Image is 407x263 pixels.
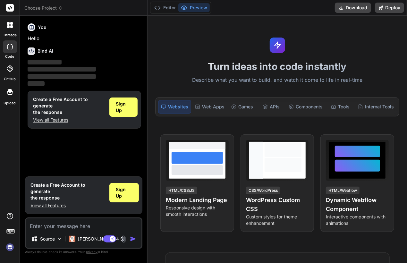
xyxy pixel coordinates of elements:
p: View all Features [33,117,104,123]
p: Responsive design with smooth interactions [166,205,229,217]
img: signin [4,242,15,253]
h1: Create a Free Account to generate the response [30,182,104,201]
span: privacy [86,250,98,254]
p: Hello [28,35,141,42]
p: [PERSON_NAME] 4 S.. [78,236,126,242]
div: Websites [158,100,191,114]
img: icon [130,236,136,242]
span: ‌ [28,67,96,72]
button: Download [335,3,371,13]
p: Source [40,236,55,242]
label: Upload [4,100,16,106]
span: ‌ [28,74,96,79]
img: attachment [120,235,127,243]
button: Preview [178,3,210,12]
h1: Create a Free Account to generate the response [33,96,104,115]
h4: Dynamic Webflow Component [326,196,389,214]
h4: Modern Landing Page [166,196,229,205]
h4: WordPress Custom CSS [246,196,309,214]
p: Custom styles for theme enhancement [246,214,309,226]
button: Deploy [375,3,404,13]
div: Internal Tools [355,100,396,114]
h6: You [38,24,47,30]
div: Games [228,100,256,114]
div: Web Apps [192,100,227,114]
p: View all Features [30,202,104,209]
div: Tools [326,100,354,114]
label: threads [3,32,17,38]
span: ‌ [28,60,62,64]
p: Describe what you want to build, and watch it come to life in real-time [151,76,403,84]
span: Sign Up [116,101,131,114]
label: GitHub [4,76,16,82]
h1: Turn ideas into code instantly [151,61,403,72]
span: ‌ [28,81,45,86]
label: code [5,54,14,59]
button: Editor [152,3,178,12]
div: Components [286,100,325,114]
img: Claude 4 Sonnet [69,236,75,242]
span: Sign Up [116,186,132,199]
p: Interactive components with animations [326,214,389,226]
div: APIs [257,100,285,114]
span: Choose Project [24,5,63,11]
div: HTML/Webflow [326,187,360,194]
img: Pick Models [57,236,62,242]
p: Always double-check its answers. Your in Bind [25,249,142,255]
div: HTML/CSS/JS [166,187,197,194]
h6: Bind AI [38,48,53,54]
div: CSS/WordPress [246,187,280,194]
